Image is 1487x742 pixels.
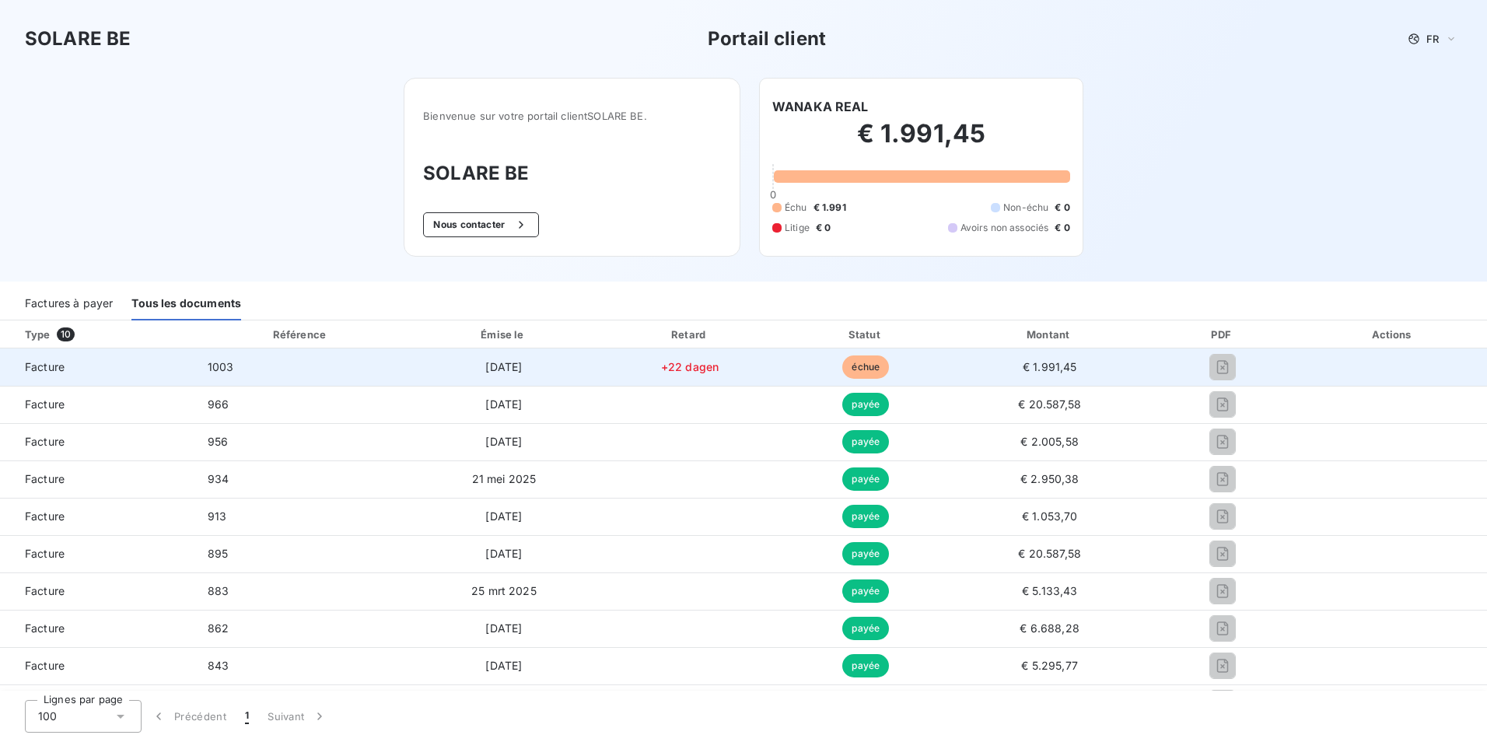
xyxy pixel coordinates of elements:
span: € 5.133,43 [1022,584,1078,597]
span: 1003 [208,360,234,373]
span: 21 mei 2025 [472,472,537,485]
span: 10 [57,327,75,341]
span: [DATE] [485,621,522,635]
span: Facture [12,434,183,450]
span: Facture [12,621,183,636]
span: € 0 [1055,201,1069,215]
span: Non-échu [1003,201,1048,215]
span: 0 [770,188,776,201]
span: payée [842,467,889,491]
span: +22 dagen [661,360,719,373]
span: € 1.053,70 [1022,509,1078,523]
span: Facture [12,471,183,487]
h6: WANAKA REAL [772,97,869,116]
span: payée [842,542,889,565]
div: Référence [273,328,326,341]
span: 1 [245,709,249,724]
h3: SOLARE BE [423,159,721,187]
span: échue [842,355,889,379]
span: € 1.991 [813,201,846,215]
span: € 20.587,58 [1018,547,1081,560]
span: Facture [12,658,183,674]
span: € 2.005,58 [1020,435,1079,448]
div: Retard [604,327,776,342]
span: payée [842,505,889,528]
span: 895 [208,547,228,560]
span: 956 [208,435,228,448]
span: Bienvenue sur votre portail client SOLARE BE . [423,110,721,122]
span: € 6.688,28 [1020,621,1079,635]
span: [DATE] [485,547,522,560]
span: € 0 [1055,221,1069,235]
span: Facture [12,509,183,524]
span: € 0 [816,221,831,235]
span: 966 [208,397,229,411]
span: payée [842,393,889,416]
span: [DATE] [485,659,522,672]
div: Type [16,327,192,342]
span: payée [842,654,889,677]
span: 100 [38,709,57,724]
span: 883 [208,584,229,597]
span: € 1.991,45 [1023,360,1077,373]
span: 913 [208,509,226,523]
div: Statut [782,327,950,342]
span: 843 [208,659,229,672]
span: 862 [208,621,229,635]
h3: Portail client [708,25,826,53]
div: PDF [1149,327,1296,342]
span: Avoirs non associés [960,221,1049,235]
span: payée [842,617,889,640]
div: Montant [956,327,1143,342]
span: Facture [12,546,183,562]
span: Échu [785,201,807,215]
div: Tous les documents [131,288,241,320]
span: Facture [12,397,183,412]
button: Suivant [258,700,337,733]
span: Facture [12,583,183,599]
button: Nous contacter [423,212,538,237]
button: Précédent [142,700,236,733]
span: payée [842,430,889,453]
h2: € 1.991,45 [772,118,1070,165]
div: Actions [1302,327,1484,342]
h3: SOLARE BE [25,25,131,53]
span: FR [1426,33,1439,45]
span: [DATE] [485,397,522,411]
span: € 2.950,38 [1020,472,1079,485]
span: [DATE] [485,360,522,373]
div: Factures à payer [25,288,113,320]
span: Litige [785,221,810,235]
span: € 5.295,77 [1021,659,1078,672]
span: Facture [12,359,183,375]
span: € 20.587,58 [1018,397,1081,411]
span: [DATE] [485,509,522,523]
span: payée [842,579,889,603]
button: 1 [236,700,258,733]
span: [DATE] [485,435,522,448]
span: 934 [208,472,229,485]
span: 25 mrt 2025 [471,584,537,597]
div: Émise le [410,327,597,342]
